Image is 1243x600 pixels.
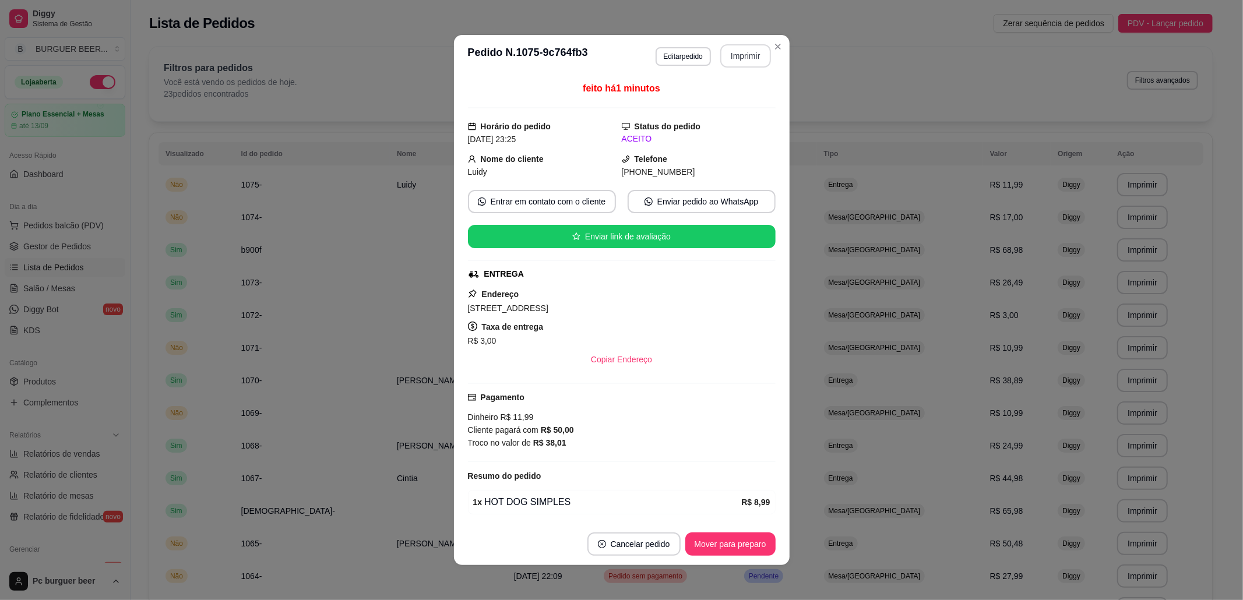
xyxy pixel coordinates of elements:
button: Copiar Endereço [582,348,661,371]
span: star [572,232,580,241]
span: Dinheiro [468,412,498,422]
span: user [468,155,476,163]
strong: Resumo do pedido [468,471,541,481]
h3: Pedido N. 1075-9c764fb3 [468,44,588,68]
button: Imprimir [720,44,771,68]
div: ENTREGA [484,268,524,280]
strong: Taxa de entrega [482,322,544,331]
span: [STREET_ADDRESS] [468,303,548,313]
strong: Endereço [482,290,519,299]
span: Cliente pagará com [468,425,541,435]
strong: Horário do pedido [481,122,551,131]
span: calendar [468,122,476,130]
span: close-circle [598,540,606,548]
strong: Telefone [635,154,668,164]
button: whats-appEnviar pedido ao WhatsApp [628,190,776,213]
button: close-circleCancelar pedido [587,532,681,556]
span: whats-app [645,197,653,206]
button: Close [769,37,787,56]
span: Troco no valor de [468,438,533,447]
strong: R$ 50,00 [541,425,574,435]
span: phone [622,155,630,163]
span: whats-app [478,197,486,206]
strong: 1 x [473,497,483,507]
span: dollar [468,322,477,331]
span: R$ 3,00 [468,336,497,345]
strong: R$ 8,99 [741,497,770,507]
button: starEnviar link de avaliação [468,225,776,248]
span: feito há 1 minutos [583,83,660,93]
span: [PHONE_NUMBER] [622,167,695,177]
strong: Pagamento [481,393,524,402]
button: Mover para preparo [685,532,776,556]
span: R$ 11,99 [498,412,534,422]
span: Luidy [468,167,487,177]
div: HOT DOG SIMPLES [473,495,742,509]
strong: Nome do cliente [481,154,544,164]
strong: Status do pedido [635,122,701,131]
span: credit-card [468,393,476,401]
strong: R$ 38,01 [533,438,566,447]
span: desktop [622,122,630,130]
button: whats-appEntrar em contato com o cliente [468,190,616,213]
button: Editarpedido [656,47,711,66]
div: ACEITO [622,133,776,145]
span: [DATE] 23:25 [468,135,516,144]
span: pushpin [468,289,477,298]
